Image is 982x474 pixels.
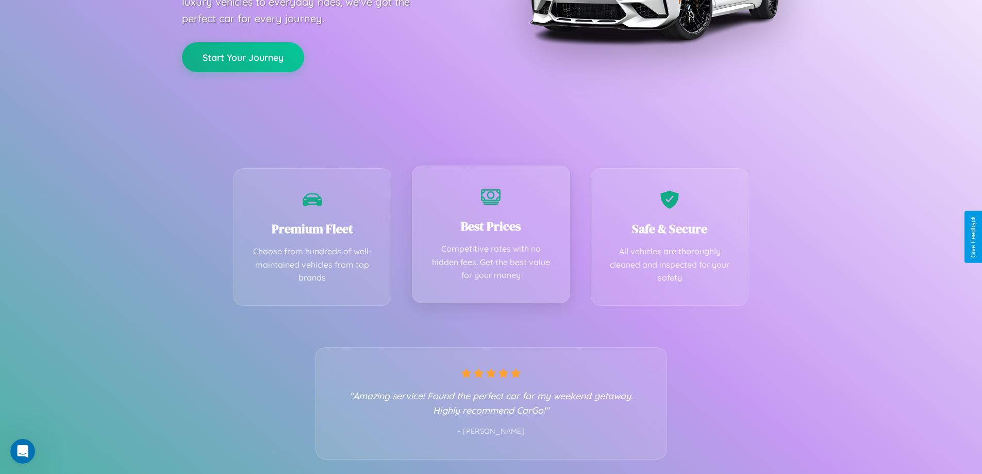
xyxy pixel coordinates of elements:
p: Choose from hundreds of well-maintained vehicles from top brands [249,245,376,285]
button: Start Your Journey [182,42,304,72]
div: Give Feedback [970,216,977,258]
iframe: Intercom live chat [10,439,35,464]
p: "Amazing service! Found the perfect car for my weekend getaway. Highly recommend CarGo!" [337,388,646,417]
p: All vehicles are thoroughly cleaned and inspected for your safety [607,245,733,285]
h3: Premium Fleet [249,220,376,237]
p: Competitive rates with no hidden fees. Get the best value for your money [428,242,554,282]
h3: Best Prices [428,218,554,235]
p: - [PERSON_NAME] [337,425,646,438]
h3: Safe & Secure [607,220,733,237]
